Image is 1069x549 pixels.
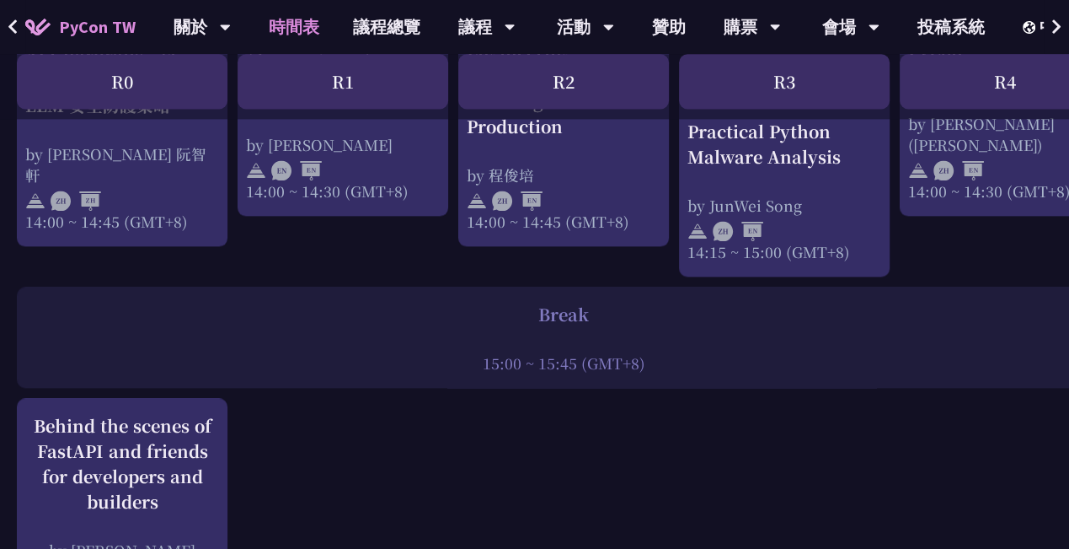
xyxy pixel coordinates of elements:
div: R3 [679,54,890,109]
img: ENEN.5a408d1.svg [271,160,322,180]
div: 14:00 ~ 14:45 (GMT+8) [25,211,219,232]
div: by 程俊培 [467,164,660,186]
img: svg+xml;base64,PHN2ZyB4bWxucz0iaHR0cDovL3d3dy53My5vcmcvMjAwMC9zdmciIHdpZHRoPSIyNCIgaGVpZ2h0PSIyNC... [687,221,708,241]
img: ZHEN.371966e.svg [933,160,984,180]
img: ZHEN.371966e.svg [713,221,763,241]
a: PyCon TW [8,6,152,48]
img: Locale Icon [1023,21,1040,34]
img: ZHZH.38617ef.svg [51,191,101,211]
div: Behind the scenes of FastAPI and friends for developers and builders [25,413,219,514]
a: Practical Python Malware Analysis by JunWei Song 14:15 ~ 15:00 (GMT+8) [687,86,881,262]
div: R2 [458,54,669,109]
div: R0 [17,54,227,109]
img: svg+xml;base64,PHN2ZyB4bWxucz0iaHR0cDovL3d3dy53My5vcmcvMjAwMC9zdmciIHdpZHRoPSIyNCIgaGVpZ2h0PSIyNC... [25,191,45,211]
img: Home icon of PyCon TW 2025 [25,19,51,35]
img: svg+xml;base64,PHN2ZyB4bWxucz0iaHR0cDovL3d3dy53My5vcmcvMjAwMC9zdmciIHdpZHRoPSIyNCIgaGVpZ2h0PSIyNC... [246,160,266,180]
div: Practical Python Malware Analysis [687,119,881,170]
div: 14:15 ~ 15:00 (GMT+8) [687,241,881,262]
div: by [PERSON_NAME] 阮智軒 [25,143,219,186]
div: by JunWei Song [687,195,881,216]
div: by [PERSON_NAME] [246,134,440,155]
div: 14:00 ~ 14:45 (GMT+8) [467,211,660,232]
img: ZHEN.371966e.svg [492,191,543,211]
img: svg+xml;base64,PHN2ZyB4bWxucz0iaHR0cDovL3d3dy53My5vcmcvMjAwMC9zdmciIHdpZHRoPSIyNCIgaGVpZ2h0PSIyNC... [908,160,928,180]
span: PyCon TW [59,14,136,40]
div: R1 [238,54,448,109]
div: 14:00 ~ 14:30 (GMT+8) [246,180,440,202]
img: svg+xml;base64,PHN2ZyB4bWxucz0iaHR0cDovL3d3dy53My5vcmcvMjAwMC9zdmciIHdpZHRoPSIyNCIgaGVpZ2h0PSIyNC... [467,191,487,211]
